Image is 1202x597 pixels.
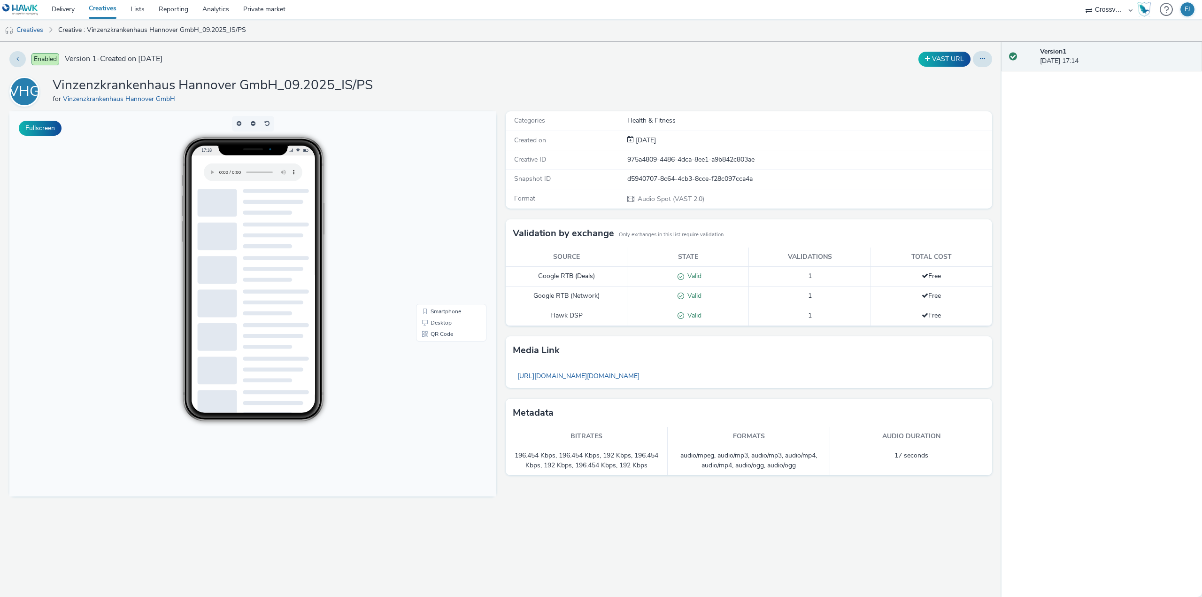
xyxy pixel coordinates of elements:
[830,427,993,446] th: Audio duration
[922,311,941,320] span: Free
[1040,47,1194,66] div: [DATE] 17:14
[514,136,546,145] span: Created on
[1137,2,1151,17] img: Hawk Academy
[634,136,656,145] span: [DATE]
[749,248,871,267] th: Validations
[627,248,749,267] th: State
[53,77,373,94] h1: Vinzenzkrankenhaus Hannover GmbH_09.2025_IS/PS
[668,427,830,446] th: Formats
[514,194,535,203] span: Format
[65,54,162,64] span: Version 1 - Created on [DATE]
[421,209,442,214] span: Desktop
[513,406,554,420] h3: Metadata
[627,155,992,164] div: 975a4809-4486-4dca-8ee1-a9b842c803ae
[1137,2,1155,17] a: Hawk Academy
[31,53,59,65] span: Enabled
[922,291,941,300] span: Free
[1185,2,1190,16] div: FJ
[506,306,627,326] td: Hawk DSP
[19,121,62,136] button: Fullscreen
[916,52,973,67] div: Duplicate the creative as a VAST URL
[684,271,701,280] span: Valid
[514,155,546,164] span: Creative ID
[54,19,251,41] a: Creative : Vinzenzkrankenhaus Hannover GmbH_09.2025_IS/PS
[668,446,830,475] td: audio/mpeg, audio/mp3, audio/mp3, audio/mp4, audio/mp4, audio/ogg, audio/ogg
[506,427,668,446] th: Bitrates
[513,226,614,240] h3: Validation by exchange
[627,116,992,125] div: Health & Fitness
[1040,47,1066,56] strong: Version 1
[922,271,941,280] span: Free
[619,231,724,239] small: Only exchanges in this list require validation
[506,248,627,267] th: Source
[63,94,179,103] a: Vinzenzkrankenhaus Hannover GmbH
[513,367,644,385] a: [URL][DOMAIN_NAME][DOMAIN_NAME]
[5,26,14,35] img: audio
[808,291,812,300] span: 1
[684,291,701,300] span: Valid
[684,311,701,320] span: Valid
[871,248,992,267] th: Total cost
[408,217,475,228] li: QR Code
[506,446,668,475] td: 196.454 Kbps, 196.454 Kbps, 192 Kbps, 196.454 Kbps, 192 Kbps, 196.454 Kbps, 192 Kbps
[514,116,545,125] span: Categories
[506,287,627,306] td: Google RTB (Network)
[9,78,40,105] div: VHG
[637,194,704,203] span: Audio Spot (VAST 2.0)
[513,343,560,357] h3: Media link
[830,446,993,475] td: 17 seconds
[808,311,812,320] span: 1
[634,136,656,145] div: Creation 28 August 2025, 17:14
[627,174,992,184] div: d5940707-8c64-4cb3-8cce-f28c097cca4a
[408,206,475,217] li: Desktop
[192,36,202,41] span: 17:18
[2,4,39,16] img: undefined Logo
[53,94,63,103] span: for
[421,197,452,203] span: Smartphone
[918,52,971,67] button: VAST URL
[408,194,475,206] li: Smartphone
[506,267,627,287] td: Google RTB (Deals)
[808,271,812,280] span: 1
[514,174,551,183] span: Snapshot ID
[421,220,444,225] span: QR Code
[9,87,43,96] a: VHG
